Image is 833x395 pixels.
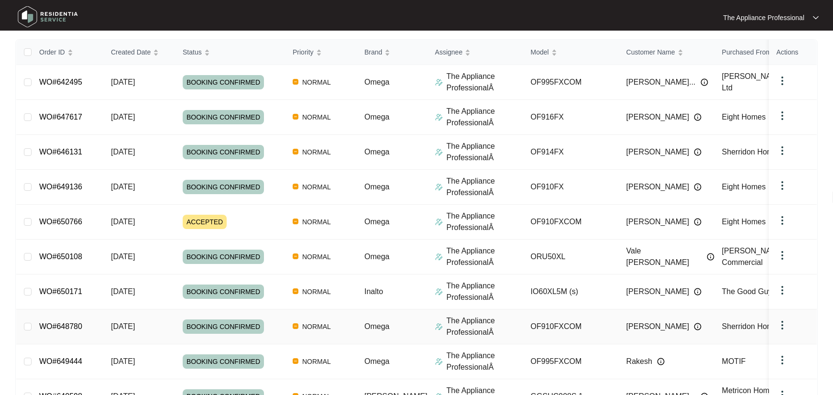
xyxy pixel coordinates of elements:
[39,357,82,365] a: WO#649444
[523,344,619,379] td: OF995FXCOM
[447,280,523,303] p: The Appliance ProfessionalÂ
[293,149,298,154] img: Vercel Logo
[293,253,298,259] img: Vercel Logo
[447,350,523,373] p: The Appliance ProfessionalÂ
[39,47,65,57] span: Order ID
[694,148,701,156] img: Info icon
[364,218,389,226] span: Omega
[813,15,819,20] img: dropdown arrow
[32,40,103,65] th: Order ID
[447,210,523,233] p: The Appliance ProfessionalÂ
[435,288,443,296] img: Assigner Icon
[435,253,443,261] img: Assigner Icon
[298,216,335,228] span: NORMAL
[111,252,135,261] span: [DATE]
[777,319,788,331] img: dropdown arrow
[39,322,82,330] a: WO#648780
[777,180,788,191] img: dropdown arrow
[435,218,443,226] img: Assigner Icon
[657,358,665,365] img: Info icon
[523,170,619,205] td: OF910FX
[435,78,443,86] img: Assigner Icon
[183,250,264,264] span: BOOKING CONFIRMED
[183,180,264,194] span: BOOKING CONFIRMED
[722,148,782,156] span: Sherridon Homes
[111,357,135,365] span: [DATE]
[111,113,135,121] span: [DATE]
[447,106,523,129] p: The Appliance ProfessionalÂ
[694,323,701,330] img: Info icon
[364,78,389,86] span: Omega
[722,113,766,121] span: Eight Homes
[183,145,264,159] span: BOOKING CONFIRMED
[39,183,82,191] a: WO#649136
[777,215,788,226] img: dropdown arrow
[298,181,335,193] span: NORMAL
[435,148,443,156] img: Assigner Icon
[183,110,264,124] span: BOOKING CONFIRMED
[523,309,619,344] td: OF910FXCOM
[111,183,135,191] span: [DATE]
[722,183,766,191] span: Eight Homes
[769,40,817,65] th: Actions
[435,358,443,365] img: Assigner Icon
[523,240,619,274] td: ORU50XL
[694,113,701,121] img: Info icon
[183,47,202,57] span: Status
[523,205,619,240] td: OF910FXCOM
[111,148,135,156] span: [DATE]
[111,287,135,296] span: [DATE]
[298,251,335,263] span: NORMAL
[722,322,782,330] span: Sherridon Homes
[435,47,463,57] span: Assignee
[435,323,443,330] img: Assigner Icon
[626,111,690,123] span: [PERSON_NAME]
[626,286,690,297] span: [PERSON_NAME]
[14,2,81,31] img: residentia service logo
[722,287,776,296] span: The Good Guys
[293,323,298,329] img: Vercel Logo
[39,252,82,261] a: WO#650108
[364,287,383,296] span: Inalto
[777,354,788,366] img: dropdown arrow
[447,315,523,338] p: The Appliance ProfessionalÂ
[39,113,82,121] a: WO#647617
[714,40,810,65] th: Purchased From
[293,219,298,224] img: Vercel Logo
[293,358,298,364] img: Vercel Logo
[531,47,549,57] span: Model
[293,79,298,85] img: Vercel Logo
[619,40,714,65] th: Customer Name
[427,40,523,65] th: Assignee
[285,40,357,65] th: Priority
[111,47,151,57] span: Created Date
[626,47,675,57] span: Customer Name
[293,184,298,189] img: Vercel Logo
[183,75,264,89] span: BOOKING CONFIRMED
[523,65,619,100] td: OF995FXCOM
[298,77,335,88] span: NORMAL
[183,285,264,299] span: BOOKING CONFIRMED
[722,247,785,266] span: [PERSON_NAME] Commercial
[183,215,227,229] span: ACCEPTED
[523,135,619,170] td: OF914FX
[364,148,389,156] span: Omega
[298,111,335,123] span: NORMAL
[447,245,523,268] p: The Appliance ProfessionalÂ
[626,181,690,193] span: [PERSON_NAME]
[298,321,335,332] span: NORMAL
[777,285,788,296] img: dropdown arrow
[39,148,82,156] a: WO#646131
[298,286,335,297] span: NORMAL
[523,40,619,65] th: Model
[722,218,766,226] span: Eight Homes
[694,218,701,226] img: Info icon
[111,218,135,226] span: [DATE]
[435,113,443,121] img: Assigner Icon
[357,40,427,65] th: Brand
[626,321,690,332] span: [PERSON_NAME]
[626,146,690,158] span: [PERSON_NAME]
[626,77,696,88] span: [PERSON_NAME]...
[523,274,619,309] td: IO60XL5M (s)
[364,47,382,57] span: Brand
